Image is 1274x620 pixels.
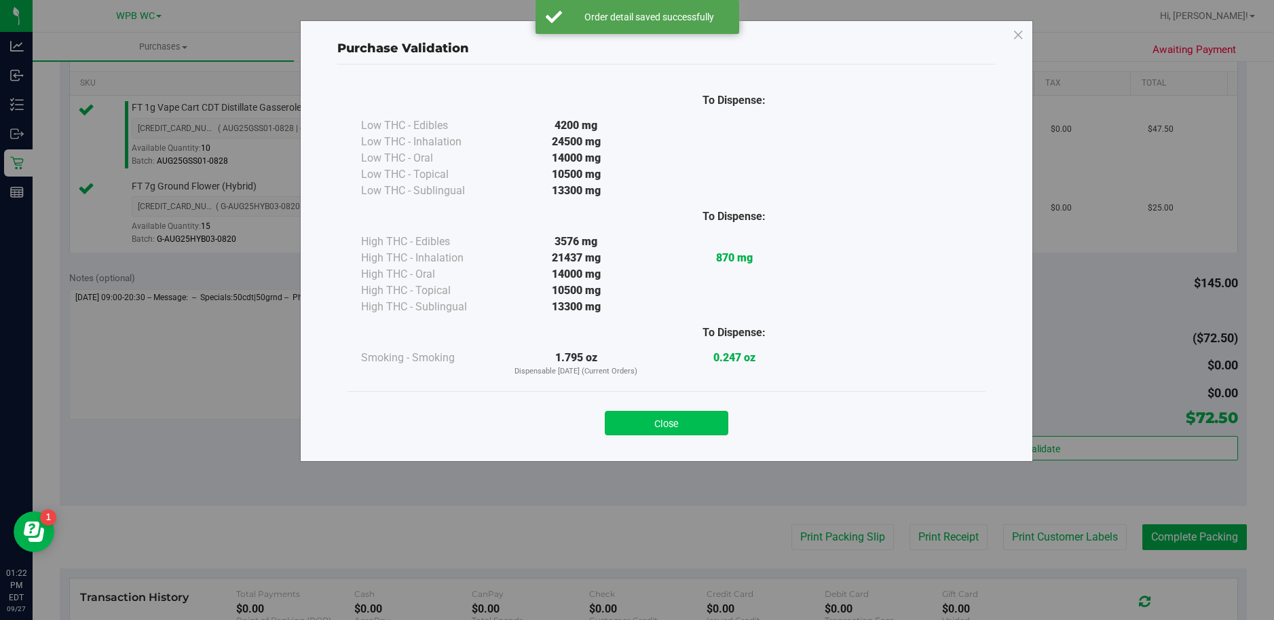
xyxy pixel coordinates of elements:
[361,117,497,134] div: Low THC - Edibles
[497,150,655,166] div: 14000 mg
[361,183,497,199] div: Low THC - Sublingual
[361,250,497,266] div: High THC - Inhalation
[497,250,655,266] div: 21437 mg
[337,41,469,56] span: Purchase Validation
[361,234,497,250] div: High THC - Edibles
[361,166,497,183] div: Low THC - Topical
[40,509,56,526] iframe: Resource center unread badge
[497,234,655,250] div: 3576 mg
[497,366,655,378] p: Dispensable [DATE] (Current Orders)
[361,299,497,315] div: High THC - Sublingual
[497,350,655,378] div: 1.795 oz
[497,183,655,199] div: 13300 mg
[497,117,655,134] div: 4200 mg
[497,266,655,282] div: 14000 mg
[361,350,497,366] div: Smoking - Smoking
[497,282,655,299] div: 10500 mg
[497,134,655,150] div: 24500 mg
[361,282,497,299] div: High THC - Topical
[713,351,755,364] strong: 0.247 oz
[716,251,753,264] strong: 870 mg
[497,166,655,183] div: 10500 mg
[361,134,497,150] div: Low THC - Inhalation
[655,208,813,225] div: To Dispense:
[14,511,54,552] iframe: Resource center
[361,266,497,282] div: High THC - Oral
[655,92,813,109] div: To Dispense:
[605,411,728,435] button: Close
[361,150,497,166] div: Low THC - Oral
[655,325,813,341] div: To Dispense:
[569,10,729,24] div: Order detail saved successfully
[497,299,655,315] div: 13300 mg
